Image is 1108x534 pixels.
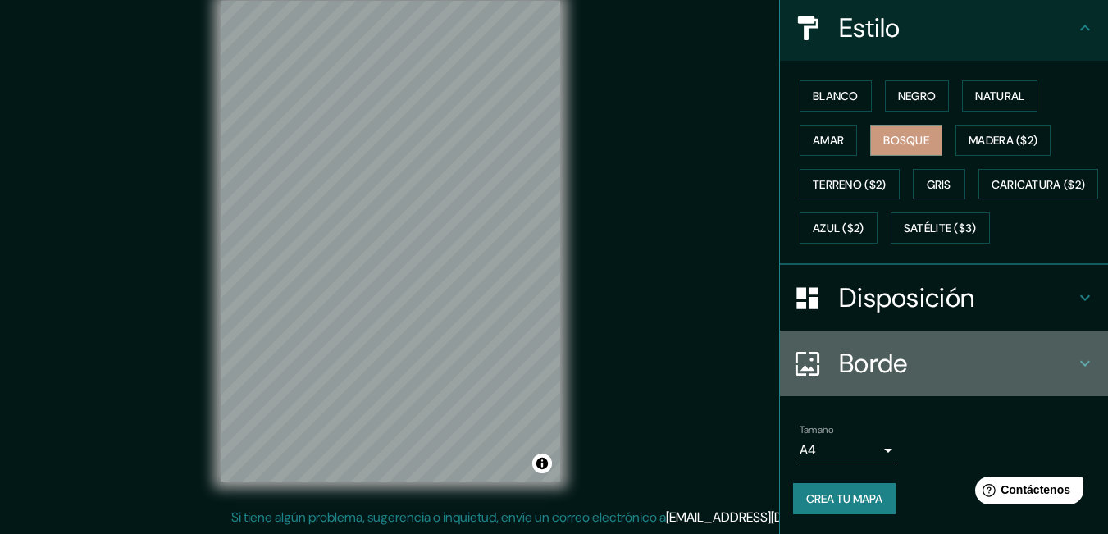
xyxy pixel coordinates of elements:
a: [EMAIL_ADDRESS][DOMAIN_NAME] [666,509,869,526]
button: Caricatura ($2) [978,169,1099,200]
font: Caricatura ($2) [992,177,1086,192]
font: Terreno ($2) [813,177,887,192]
button: Madera ($2) [955,125,1051,156]
font: Crea tu mapa [806,491,882,506]
button: Azul ($2) [800,212,878,244]
font: Estilo [839,11,901,45]
button: Negro [885,80,950,112]
button: Amar [800,125,857,156]
button: Natural [962,80,1037,112]
font: Amar [813,133,844,148]
button: Blanco [800,80,872,112]
font: Bosque [883,133,929,148]
font: Tamaño [800,423,833,436]
button: Terreno ($2) [800,169,900,200]
font: Blanco [813,89,859,103]
font: Gris [927,177,951,192]
font: Borde [839,346,908,381]
font: Negro [898,89,937,103]
font: Si tiene algún problema, sugerencia o inquietud, envíe un correo electrónico a [231,509,666,526]
button: Gris [913,169,965,200]
div: Borde [780,331,1108,396]
iframe: Lanzador de widgets de ayuda [962,470,1090,516]
font: Satélite ($3) [904,221,977,236]
div: Disposición [780,265,1108,331]
font: Azul ($2) [813,221,864,236]
font: Disposición [839,281,974,315]
button: Satélite ($3) [891,212,990,244]
div: A4 [800,437,898,463]
button: Bosque [870,125,942,156]
button: Crea tu mapa [793,483,896,514]
font: Madera ($2) [969,133,1037,148]
canvas: Mapa [221,1,560,482]
font: Natural [975,89,1024,103]
font: A4 [800,441,816,459]
button: Activar o desactivar atribución [532,454,552,473]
